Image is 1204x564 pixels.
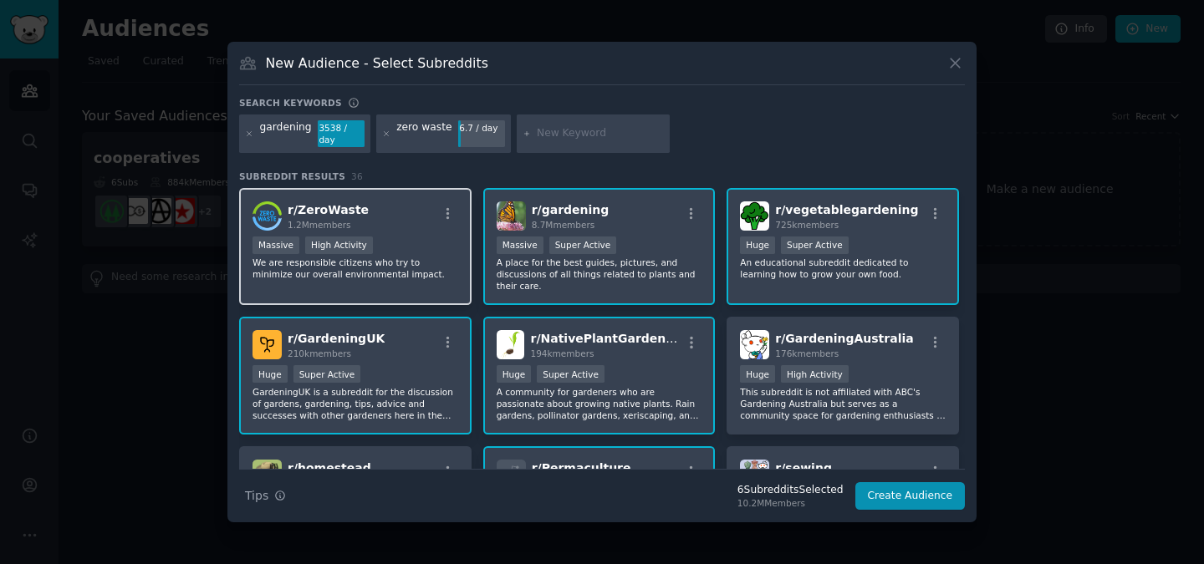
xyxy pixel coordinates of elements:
[239,481,292,511] button: Tips
[530,348,594,358] span: 194k members
[737,497,844,509] div: 10.2M Members
[737,483,844,498] div: 6 Subreddit s Selected
[305,236,373,254] div: High Activity
[775,332,913,345] span: r/ GardeningAustralia
[239,170,345,182] span: Subreddit Results
[740,330,769,359] img: GardeningAustralia
[253,386,458,421] p: GardeningUK is a subreddit for the discussion of gardens, gardening, tips, advice and successes w...
[775,203,918,216] span: r/ vegetablegardening
[288,348,351,358] span: 210k members
[532,220,595,230] span: 8.7M members
[740,257,946,280] p: An educational subreddit dedicated to learning how to grow your own food.
[537,126,664,141] input: New Keyword
[497,386,702,421] p: A community for gardeners who are passionate about growing native plants. Rain gardens, pollinato...
[253,460,282,489] img: homestead
[497,257,702,292] p: A place for the best guides, pictures, and discussions of all things related to plants and their ...
[497,330,525,359] img: NativePlantGardening
[253,330,282,359] img: GardeningUK
[497,365,532,383] div: Huge
[537,365,605,383] div: Super Active
[260,120,312,147] div: gardening
[458,120,505,135] div: 6.7 / day
[293,365,361,383] div: Super Active
[253,236,299,254] div: Massive
[396,120,451,147] div: zero waste
[740,236,775,254] div: Huge
[253,365,288,383] div: Huge
[253,201,282,231] img: ZeroWaste
[549,236,617,254] div: Super Active
[781,365,849,383] div: High Activity
[288,203,369,216] span: r/ ZeroWaste
[775,348,839,358] span: 176k members
[740,386,946,421] p: This subreddit is not affiliated with ABC's Gardening Australia but serves as a community space f...
[266,54,488,72] h3: New Audience - Select Subreddits
[253,257,458,280] p: We are responsible citizens who try to minimize our overall environmental impact.
[775,461,832,475] span: r/ sewing
[288,332,385,345] span: r/ GardeningUK
[288,461,371,475] span: r/ homestead
[740,201,769,231] img: vegetablegardening
[855,482,966,511] button: Create Audience
[245,487,268,505] span: Tips
[781,236,849,254] div: Super Active
[239,97,342,109] h3: Search keywords
[532,203,610,216] span: r/ gardening
[530,332,686,345] span: r/ NativePlantGardening
[497,201,526,231] img: gardening
[775,220,839,230] span: 725k members
[740,365,775,383] div: Huge
[318,120,365,147] div: 3538 / day
[532,461,631,475] span: r/ Permaculture
[351,171,363,181] span: 36
[288,220,351,230] span: 1.2M members
[740,460,769,489] img: sewing
[497,236,543,254] div: Massive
